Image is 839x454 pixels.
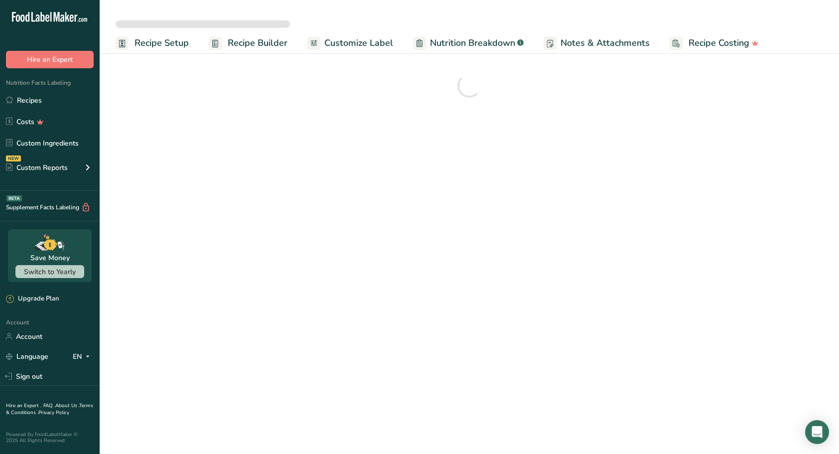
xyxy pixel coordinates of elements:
[135,36,189,50] span: Recipe Setup
[6,402,93,416] a: Terms & Conditions .
[6,432,94,444] div: Powered By FoodLabelMaker © 2025 All Rights Reserved
[805,420,829,444] div: Open Intercom Messenger
[307,32,393,54] a: Customize Label
[430,36,515,50] span: Nutrition Breakdown
[324,36,393,50] span: Customize Label
[413,32,524,54] a: Nutrition Breakdown
[6,195,22,201] div: BETA
[670,32,759,54] a: Recipe Costing
[689,36,749,50] span: Recipe Costing
[30,253,70,263] div: Save Money
[6,51,94,68] button: Hire an Expert
[6,155,21,161] div: NEW
[6,348,48,365] a: Language
[6,294,59,304] div: Upgrade Plan
[6,402,41,409] a: Hire an Expert .
[116,32,189,54] a: Recipe Setup
[43,402,55,409] a: FAQ .
[544,32,650,54] a: Notes & Attachments
[55,402,79,409] a: About Us .
[73,350,94,362] div: EN
[6,162,68,173] div: Custom Reports
[209,32,287,54] a: Recipe Builder
[228,36,287,50] span: Recipe Builder
[24,267,76,277] span: Switch to Yearly
[15,265,84,278] button: Switch to Yearly
[38,409,69,416] a: Privacy Policy
[560,36,650,50] span: Notes & Attachments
